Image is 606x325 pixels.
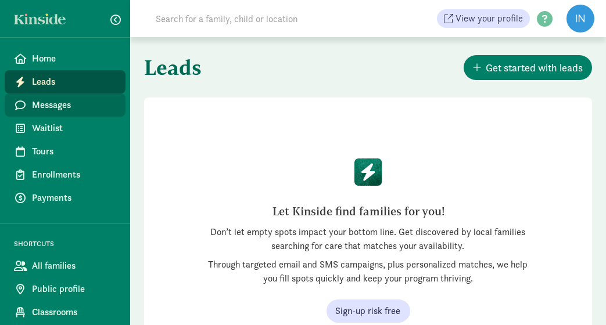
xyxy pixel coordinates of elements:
h1: Leads [144,51,366,84]
span: Tours [32,145,116,158]
span: Enrollments [32,168,116,182]
h2: Let Kinside find families for you! [213,202,505,221]
span: Classrooms [32,305,116,319]
span: Messages [32,98,116,112]
iframe: Chat Widget [548,269,606,325]
span: View your profile [456,12,523,26]
span: Home [32,52,116,66]
a: Payments [5,186,125,210]
a: Classrooms [5,301,125,324]
a: Waitlist [5,117,125,140]
span: Get started with leads [486,60,583,75]
a: Home [5,47,125,70]
input: Search for a family, child or location [149,7,437,30]
a: Tours [5,140,125,163]
span: Public profile [32,282,116,296]
a: All families [5,254,125,277]
span: Sign-up risk free [336,304,401,318]
a: Messages [5,93,125,117]
a: Public profile [5,277,125,301]
p: Don’t let empty spots impact your bottom line. Get discovered by local families searching for car... [203,225,533,253]
a: View your profile [437,9,530,28]
span: Leads [32,75,116,89]
span: Waitlist [32,121,116,135]
p: Through targeted email and SMS campaigns, plus personalized matches, we help you fill spots quick... [203,258,533,286]
button: Get started with leads [464,55,592,80]
a: Enrollments [5,163,125,186]
a: Leads [5,70,125,93]
button: Sign-up risk free [327,299,410,323]
span: Payments [32,191,116,205]
span: All families [32,259,116,273]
